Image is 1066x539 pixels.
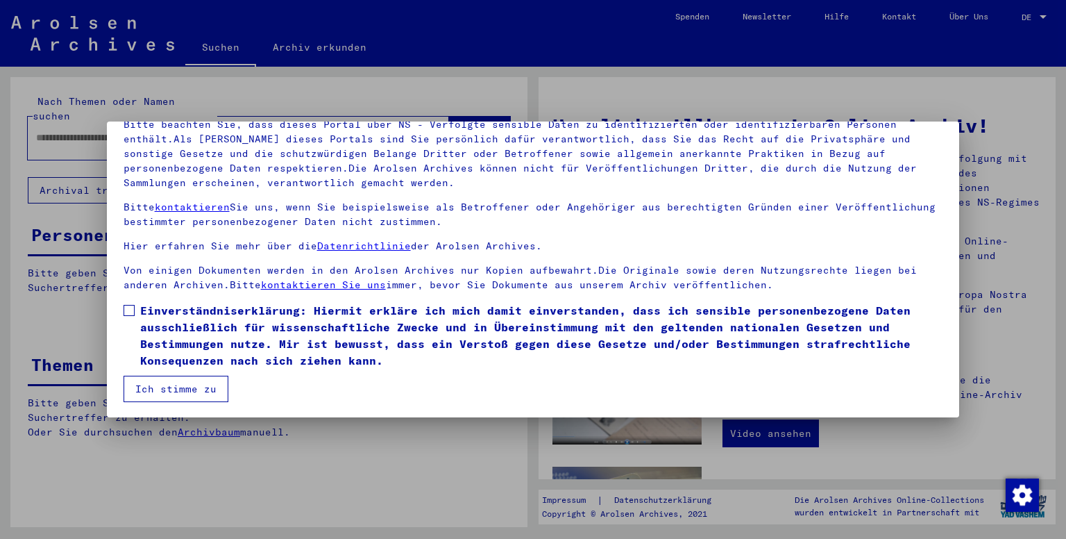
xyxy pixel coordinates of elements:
p: Von einigen Dokumenten werden in den Arolsen Archives nur Kopien aufbewahrt.Die Originale sowie d... [124,263,943,292]
p: Bitte Sie uns, wenn Sie beispielsweise als Betroffener oder Angehöriger aus berechtigten Gründen ... [124,200,943,229]
p: Hier erfahren Sie mehr über die der Arolsen Archives. [124,239,943,254]
a: kontaktieren [155,201,230,213]
img: Zustimmung ändern [1006,479,1039,512]
p: Bitte beachten Sie, dass dieses Portal über NS - Verfolgte sensible Daten zu identifizierten oder... [124,117,943,190]
div: Zustimmung ändern [1005,478,1038,511]
a: Datenrichtlinie [317,240,411,252]
span: Einverständniserklärung: Hiermit erkläre ich mich damit einverstanden, dass ich sensible personen... [140,302,943,369]
button: Ich stimme zu [124,376,228,402]
a: kontaktieren Sie uns [261,279,386,291]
